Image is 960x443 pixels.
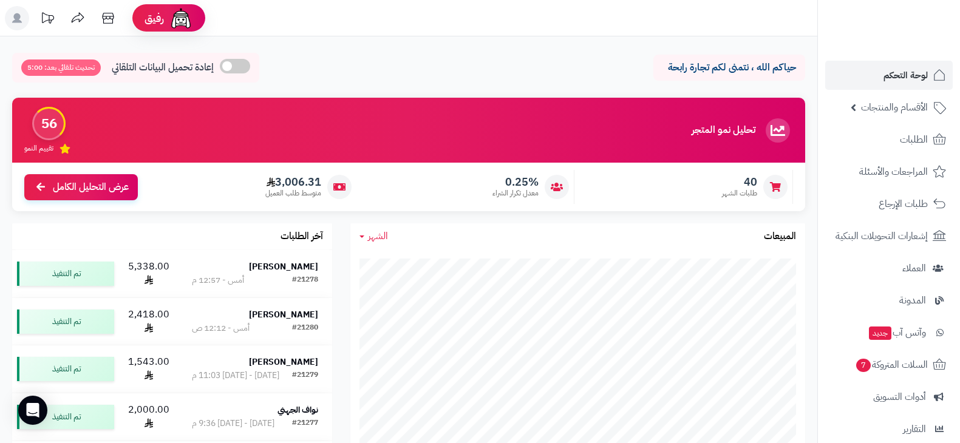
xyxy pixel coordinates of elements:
h3: المبيعات [764,231,796,242]
span: عرض التحليل الكامل [53,180,129,194]
span: تحديث تلقائي بعد: 5:00 [21,59,101,76]
div: تم التنفيذ [17,262,114,286]
a: الطلبات [825,125,953,154]
div: تم التنفيذ [17,357,114,381]
strong: [PERSON_NAME] [249,356,318,368]
div: أمس - 12:57 م [192,274,244,286]
div: تم التنفيذ [17,405,114,429]
a: أدوات التسويق [825,382,953,411]
strong: نواف الجهني [277,404,318,416]
div: #21279 [292,370,318,382]
a: لوحة التحكم [825,61,953,90]
div: Open Intercom Messenger [18,396,47,425]
img: ai-face.png [169,6,193,30]
p: حياكم الله ، نتمنى لكم تجارة رابحة [662,61,796,75]
a: العملاء [825,254,953,283]
span: 0.25% [492,175,539,189]
span: رفيق [145,11,164,25]
td: 5,338.00 [119,250,178,297]
span: الأقسام والمنتجات [861,99,928,116]
a: وآتس آبجديد [825,318,953,347]
span: السلات المتروكة [855,356,928,373]
span: طلبات الإرجاع [879,195,928,212]
a: عرض التحليل الكامل [24,174,138,200]
div: تم التنفيذ [17,309,114,334]
strong: [PERSON_NAME] [249,260,318,273]
span: الطلبات [900,131,928,148]
td: 1,543.00 [119,345,178,393]
span: طلبات الشهر [722,188,757,198]
span: 7 [856,359,871,372]
td: 2,418.00 [119,298,178,345]
span: متوسط طلب العميل [265,188,321,198]
a: إشعارات التحويلات البنكية [825,221,953,251]
span: العملاء [902,260,926,277]
a: المدونة [825,286,953,315]
span: 40 [722,175,757,189]
span: جديد [869,326,891,340]
h3: تحليل نمو المتجر [692,125,755,136]
span: المدونة [899,292,926,309]
div: #21278 [292,274,318,286]
span: وآتس آب [868,324,926,341]
strong: [PERSON_NAME] [249,308,318,321]
span: أدوات التسويق [873,388,926,405]
div: أمس - 12:12 ص [192,322,250,334]
div: #21280 [292,322,318,334]
a: السلات المتروكة7 [825,350,953,379]
span: إعادة تحميل البيانات التلقائي [112,61,214,75]
span: إشعارات التحويلات البنكية [836,228,928,245]
span: التقارير [903,421,926,438]
span: تقييم النمو [24,143,53,154]
span: المراجعات والأسئلة [859,163,928,180]
h3: آخر الطلبات [281,231,323,242]
a: طلبات الإرجاع [825,189,953,218]
span: معدل تكرار الشراء [492,188,539,198]
td: 2,000.00 [119,393,178,441]
a: المراجعات والأسئلة [825,157,953,186]
div: [DATE] - [DATE] 9:36 م [192,418,274,430]
span: 3,006.31 [265,175,321,189]
div: #21277 [292,418,318,430]
a: تحديثات المنصة [32,6,63,33]
span: لوحة التحكم [883,67,928,84]
a: الشهر [359,229,388,243]
div: [DATE] - [DATE] 11:03 م [192,370,279,382]
span: الشهر [368,229,388,243]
